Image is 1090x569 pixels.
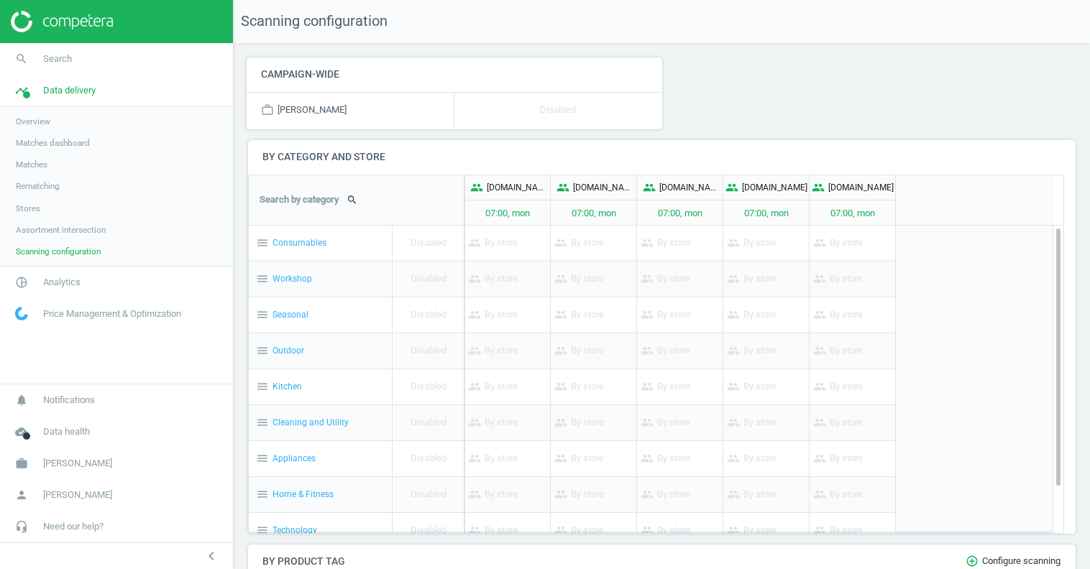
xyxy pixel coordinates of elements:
[16,137,90,149] span: Matches dashboard
[641,369,690,404] p: By store
[813,297,863,333] p: By store
[468,297,518,333] p: By store
[468,416,485,429] i: people
[554,297,604,333] p: By store
[468,477,518,512] p: By store
[16,203,40,214] span: Stores
[641,488,657,501] i: people
[16,159,47,170] span: Matches
[557,181,569,194] i: people
[11,11,113,32] img: ajHJNr6hYgQAAAAASUVORK5CYII=
[554,380,571,393] i: people
[468,380,485,393] i: people
[813,452,830,465] i: people
[727,262,777,297] p: By store
[727,272,743,285] i: people
[554,513,604,548] p: By store
[468,333,518,369] p: By store
[643,181,656,194] i: people
[8,450,35,477] i: work
[43,489,112,501] span: [PERSON_NAME]
[727,441,777,476] p: By store
[641,262,690,297] p: By store
[261,103,278,116] i: work_outline
[813,369,863,404] p: By store
[659,182,717,194] p: [DOMAIN_NAME][URL]
[554,236,571,249] i: people
[256,524,269,537] i: menu
[468,226,518,261] p: By store
[468,513,518,548] p: By store
[468,441,518,476] p: By store
[468,524,485,537] i: people
[256,236,269,249] i: menu
[641,524,657,537] i: people
[249,262,392,297] div: Workshop
[554,405,604,440] p: By store
[249,369,392,404] div: Kitchen
[554,226,604,261] p: By store
[727,452,743,465] i: people
[554,262,604,297] p: By store
[725,181,738,194] i: people
[641,380,657,393] i: people
[256,452,269,465] i: menu
[727,524,743,537] i: people
[727,477,777,512] p: By store
[468,452,485,465] i: people
[554,344,571,357] i: people
[641,226,690,261] p: By store
[256,416,269,429] i: menu
[16,180,60,192] span: Rematching
[641,297,690,333] p: By store
[723,200,809,226] p: 07:00, mon
[641,333,690,369] p: By store
[248,140,1076,174] h4: By category and store
[411,369,446,404] p: Disabled
[249,441,392,476] div: Appliances
[256,380,269,393] i: menu
[468,308,485,321] i: people
[8,77,35,104] i: timeline
[727,297,777,333] p: By store
[813,272,830,285] i: people
[554,488,571,501] i: people
[813,513,863,548] p: By store
[727,513,777,548] p: By store
[813,441,863,476] p: By store
[468,405,518,440] p: By store
[554,441,604,476] p: By store
[573,182,631,194] p: [DOMAIN_NAME]
[8,513,35,540] i: headset_mic
[43,425,90,438] span: Data health
[15,307,28,320] img: wGWNvw8QSZomAAAAABJRU5ErkJggg==
[411,297,446,333] p: Disabled
[554,272,571,285] i: people
[468,272,485,285] i: people
[256,272,269,285] i: menu
[411,226,446,261] p: Disabled
[727,333,777,369] p: By store
[727,488,743,501] i: people
[16,116,50,127] span: Overview
[339,188,366,212] button: search
[554,452,571,465] i: people
[727,308,743,321] i: people
[554,333,604,369] p: By store
[8,481,35,509] i: person
[554,477,604,512] p: By store
[468,369,518,404] p: By store
[813,380,830,393] i: people
[813,344,830,357] i: people
[234,11,388,32] span: Scanning configuration
[641,272,657,285] i: people
[464,200,550,226] p: 07:00, mon
[8,45,35,73] i: search
[247,57,662,91] h4: Campaign-wide
[411,333,446,369] p: Disabled
[468,344,485,357] i: people
[812,181,825,194] i: people
[43,520,104,533] span: Need our help?
[470,181,483,194] i: people
[742,182,807,194] p: [DOMAIN_NAME]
